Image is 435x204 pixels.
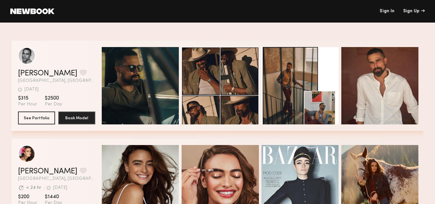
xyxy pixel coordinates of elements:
[53,186,67,190] div: [DATE]
[403,9,425,14] div: Sign Up
[58,112,95,124] button: Book Model
[18,112,55,124] button: See Portfolio
[26,186,41,190] div: < 24 hr
[18,95,37,102] span: $315
[18,194,37,200] span: $200
[18,79,95,83] span: [GEOGRAPHIC_DATA], [GEOGRAPHIC_DATA]
[18,177,95,181] span: [GEOGRAPHIC_DATA], [GEOGRAPHIC_DATA]
[18,70,77,77] a: [PERSON_NAME]
[24,87,39,92] div: [DATE]
[380,9,394,14] a: Sign In
[45,102,62,107] span: Per Day
[45,194,62,200] span: $1440
[45,95,62,102] span: $2500
[18,102,37,107] span: Per Hour
[18,168,77,175] a: [PERSON_NAME]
